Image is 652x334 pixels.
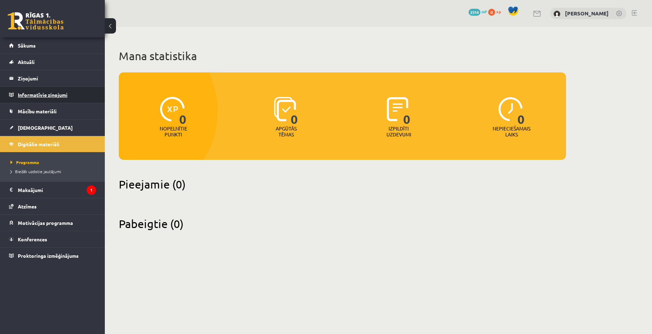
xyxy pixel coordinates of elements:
span: 0 [403,97,411,126]
a: Proktoringa izmēģinājums [9,248,96,264]
img: icon-xp-0682a9bc20223a9ccc6f5883a126b849a74cddfe5390d2b41b4391c66f2066e7.svg [160,97,184,121]
p: Nepieciešamais laiks [493,126,530,137]
a: 2314 mP [469,9,487,14]
legend: Ziņojumi [18,70,96,86]
legend: Maksājumi [18,182,96,198]
a: 0 xp [488,9,504,14]
h2: Pieejamie (0) [119,177,566,191]
span: 2314 [469,9,480,16]
span: Aktuāli [18,59,35,65]
a: Programma [10,159,98,165]
a: Digitālie materiāli [9,136,96,152]
img: icon-learned-topics-4a711ccc23c960034f471b6e78daf4a3bad4a20eaf4de84257b87e66633f6470.svg [274,97,296,121]
img: icon-completed-tasks-ad58ae20a441b2904462921112bc710f1caf180af7a3daa7317a5a94f2d26646.svg [387,97,408,121]
span: xp [496,9,501,14]
span: 0 [488,9,495,16]
a: Sākums [9,37,96,54]
span: [DEMOGRAPHIC_DATA] [18,125,73,131]
a: Aktuāli [9,54,96,70]
img: icon-clock-7be60019b62300814b6bd22b8e044499b485619524d84068768e800edab66f18.svg [498,97,523,121]
a: Motivācijas programma [9,215,96,231]
span: 0 [517,97,525,126]
a: Maksājumi1 [9,182,96,198]
span: Konferences [18,236,47,242]
span: 0 [291,97,298,126]
a: Ziņojumi [9,70,96,86]
span: Proktoringa izmēģinājums [18,253,79,259]
a: Mācību materiāli [9,103,96,119]
h1: Mana statistika [119,49,566,63]
span: Motivācijas programma [18,220,73,226]
span: Mācību materiāli [18,108,57,114]
a: Biežāk uzdotie jautājumi [10,168,98,175]
h2: Pabeigtie (0) [119,217,566,230]
span: Digitālie materiāli [18,141,59,147]
span: Sākums [18,42,36,49]
i: 1 [87,185,96,195]
a: [DEMOGRAPHIC_DATA] [9,120,96,136]
a: Konferences [9,231,96,247]
p: Izpildīti uzdevumi [385,126,412,137]
a: Rīgas 1. Tālmācības vidusskola [8,12,64,30]
span: 0 [179,97,187,126]
a: Atzīmes [9,198,96,214]
span: Atzīmes [18,203,37,209]
span: mP [481,9,487,14]
p: Apgūtās tēmas [273,126,300,137]
legend: Informatīvie ziņojumi [18,87,96,103]
img: Damians Dzina [553,10,560,17]
p: Nopelnītie punkti [160,126,187,137]
span: Biežāk uzdotie jautājumi [10,169,61,174]
span: Programma [10,159,39,165]
a: Informatīvie ziņojumi [9,87,96,103]
a: [PERSON_NAME] [565,10,609,17]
